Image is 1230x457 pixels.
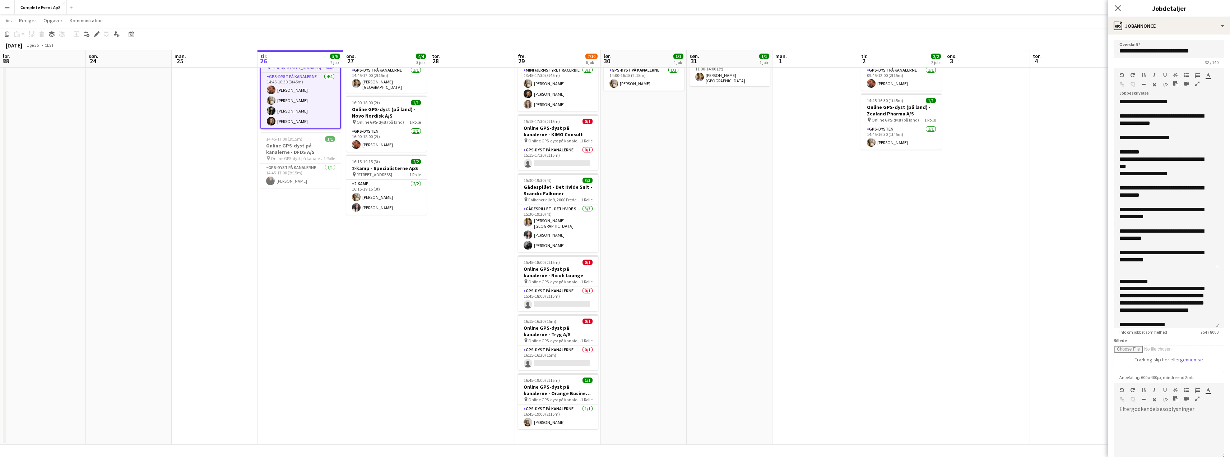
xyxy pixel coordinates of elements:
span: 0/1 [582,260,593,265]
span: 15:30-19:30 (4t) [524,178,552,183]
span: Info om jobbet som helhed [1114,329,1173,335]
button: Fuld skærm [1195,81,1200,87]
app-job-card: 16:00-18:00 (2t)1/1Online GPS-dyst (på land) - Novo Nordisk A/S Online GPS-dyst (på land)1 RolleG... [346,96,427,152]
span: Opgaver [43,17,62,24]
app-job-card: 14:45-17:00 (2t15m)1/1Online GPS-dyst på kanalerne - DFDS A/S Online GPS-dyst på kanalerne1 Rolle... [260,132,341,188]
span: 7/10 [585,54,598,59]
div: 16:15-16:30 (15m)0/1Online GPS-dyst på kanalerne - Tryg A/S Online GPS-dyst på kanalerne1 RolleGP... [518,314,598,370]
app-card-role: Mini Fjernstyret Racerbil3/313:45-17:30 (3t45m)[PERSON_NAME][PERSON_NAME][PERSON_NAME] [518,66,598,111]
span: Online GPS-dyst på kanalerne [271,156,324,161]
span: [STREET_ADDRESS] [357,172,392,177]
button: Fed [1141,387,1146,393]
span: ons. [947,53,957,59]
span: 14:45-17:00 (2t15m) [266,136,302,142]
a: Rediger [16,16,39,25]
span: 1 Rolle [409,172,421,177]
button: Complete Event ApS [15,0,67,14]
div: 2 job [931,60,941,65]
app-card-role: GPS-dyst på kanalerne1/109:45-12:00 (2t15m)[PERSON_NAME] [861,66,942,91]
span: tor. [432,53,440,59]
app-job-card: I gang14:45-18:30 (3t45m)4/4GPS-dyst på kanalerne - Deloitte Islands [STREET_ADDRESS]1 RolleGPS-d... [260,35,341,129]
button: Vandret linje [1141,82,1146,87]
button: Uordnet liste [1184,387,1189,393]
span: 15:15-17:30 (2t15m) [524,119,560,124]
span: 1 Rolle [581,397,593,402]
span: 5/5 [330,54,340,59]
span: 1 Rolle [581,279,593,284]
button: Ordnet liste [1195,72,1200,78]
span: 754 / 8000 [1195,329,1224,335]
span: 1/1 [673,54,683,59]
span: 2/2 [931,54,941,59]
button: Fortryd [1119,387,1124,393]
span: 16:00-18:00 (2t) [352,100,380,105]
span: 28 [431,57,440,65]
span: 2 [860,57,868,65]
span: 25 [173,57,186,65]
h3: 2-kamp - Specialisterne ApS [346,165,427,172]
span: 15:45-18:00 (2t15m) [524,260,560,265]
span: 1 [774,57,787,65]
button: Gentag [1130,387,1135,393]
span: Online GPS-dyst på kanalerne [528,397,581,402]
button: Gentag [1130,72,1135,78]
div: CEST [45,42,54,48]
h3: Jobdetaljer [1108,4,1230,13]
app-job-card: 15:15-17:30 (2t15m)0/1Online GPS-dyst på kanalerne - KIMO Consult Online GPS-dyst på kanalerne1 R... [518,114,598,170]
span: tir. [260,53,268,59]
span: 1 Rolle [924,117,936,123]
span: Online GPS-dyst på kanalerne [528,338,581,343]
h3: Gådespillet - Det Hvide Snit - Scandic Falkoner [518,184,598,197]
h3: Online GPS-dyst på kanalerne - Ricoh Lounge [518,266,598,279]
button: Ryd formatering [1152,82,1157,87]
button: Tekstfarve [1206,72,1211,78]
button: Understregning [1162,72,1168,78]
div: 14:45-16:30 (1t45m)1/1Online GPS-dyst (på land) - Zealand Pharma A/S Online GPS-dyst (på land)1 R... [861,93,942,150]
a: Vis [3,16,15,25]
button: Indsæt video [1184,81,1189,87]
button: Kursiv [1152,72,1157,78]
button: Ordnet liste [1195,387,1200,393]
span: 3/3 [582,178,593,183]
button: Gennemstreget [1173,387,1178,393]
span: 1/1 [759,54,769,59]
span: tir. [861,53,868,59]
button: Gennemstreget [1173,72,1178,78]
span: lør. [3,53,10,59]
app-card-role: GPS-dyst på kanalerne1/114:45-17:00 (2t15m)[PERSON_NAME] [260,164,341,188]
div: 15:30-19:30 (4t)3/3Gådespillet - Det Hvide Snit - Scandic Falkoner Falkoner alle 9, 2000 Frederik... [518,173,598,252]
app-card-role: Gådespillet - Det Hvide Snit3/315:30-19:30 (4t)[PERSON_NAME][GEOGRAPHIC_DATA][PERSON_NAME][PERSON... [518,205,598,252]
span: 1/1 [582,378,593,383]
button: Fuld skærm [1195,396,1200,402]
a: Opgaver [41,16,65,25]
span: søn. [690,53,699,59]
button: Indsæt video [1184,396,1189,402]
span: 1/1 [325,136,335,142]
app-card-role: GPS-dysten1/114:45-16:30 (1t45m)[PERSON_NAME] [861,125,942,150]
div: 15:45-18:00 (2t15m)0/1Online GPS-dyst på kanalerne - Ricoh Lounge Online GPS-dyst på kanalerne1 R... [518,255,598,311]
span: lør. [604,53,611,59]
app-card-role: GPS-dyst på kanalerne0/116:15-16:30 (15m) [518,346,598,370]
span: 2/2 [411,159,421,164]
a: Kommunikation [67,16,106,25]
span: Anbefaling: 600 x 400px, mindre end 2mb [1114,375,1199,380]
span: Vis [6,17,12,24]
app-card-role: GPS-dyst på kanalerne0/115:45-18:00 (2t15m) [518,287,598,311]
span: 24 [88,57,98,65]
span: tor. [1033,53,1041,59]
h3: Online GPS-dyst på kanalerne - Orange Business [GEOGRAPHIC_DATA] [518,384,598,397]
button: Uordnet liste [1184,72,1189,78]
span: 16:15-16:30 (15m) [524,319,556,324]
h3: Online GPS-dyst (på land) - Zealand Pharma A/S [861,104,942,117]
span: Online GPS-dyst på kanalerne [528,279,581,284]
div: Jobannonce [1108,17,1230,35]
span: man. [775,53,787,59]
h3: Online GPS-dyst (på land) - Novo Nordisk A/S [346,106,427,119]
span: 32 / 140 [1199,60,1224,65]
button: Ryd formatering [1152,397,1157,402]
span: 1 Rolle [581,338,593,343]
app-job-card: 13:45-17:30 (3t45m)3/3Fjernstyret Racerbil - indendørs - Novo Nordisk A/S [STREET_ADDRESS]1 Rolle... [518,35,598,111]
span: Kommunikation [70,17,103,24]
